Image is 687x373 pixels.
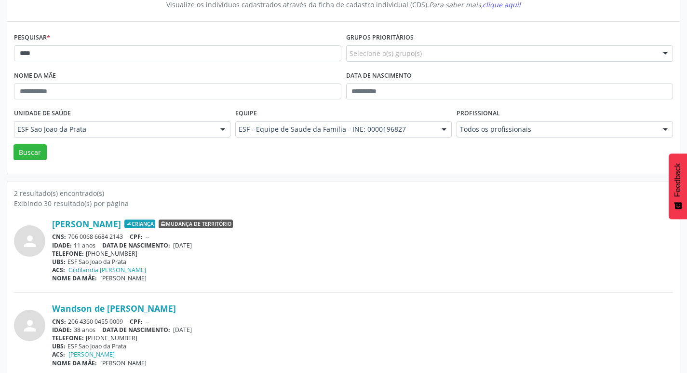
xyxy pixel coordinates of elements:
[100,359,147,367] span: [PERSON_NAME]
[14,188,673,198] div: 2 resultado(s) encontrado(s)
[52,303,176,314] a: Wandson de [PERSON_NAME]
[52,258,66,266] span: UBS:
[235,106,257,121] label: Equipe
[13,144,47,161] button: Buscar
[52,334,673,342] div: [PHONE_NUMBER]
[14,30,50,45] label: Pesquisar
[52,342,66,350] span: UBS:
[146,318,149,326] span: --
[52,266,65,274] span: ACS:
[350,48,422,58] span: Selecione o(s) grupo(s)
[669,153,687,219] button: Feedback - Mostrar pesquisa
[14,198,673,208] div: Exibindo 30 resultado(s) por página
[21,317,39,334] i: person
[159,220,233,228] span: Mudança de território
[173,326,192,334] span: [DATE]
[52,350,65,359] span: ACS:
[52,274,97,282] span: NOME DA MÃE:
[102,241,170,249] span: DATA DE NASCIMENTO:
[17,124,211,134] span: ESF Sao Joao da Prata
[52,241,673,249] div: 11 anos
[52,258,673,266] div: ESF Sao Joao da Prata
[130,233,143,241] span: CPF:
[346,30,414,45] label: Grupos prioritários
[239,124,432,134] span: ESF - Equipe de Saude da Familia - INE: 0000196827
[52,318,66,326] span: CNS:
[674,163,682,197] span: Feedback
[52,233,673,241] div: 706 0068 6684 2143
[173,241,192,249] span: [DATE]
[124,220,155,228] span: Criança
[130,318,143,326] span: CPF:
[52,249,673,258] div: [PHONE_NUMBER]
[102,326,170,334] span: DATA DE NASCIMENTO:
[457,106,500,121] label: Profissional
[52,241,72,249] span: IDADE:
[14,69,56,83] label: Nome da mãe
[52,359,97,367] span: NOME DA MÃE:
[346,69,412,83] label: Data de nascimento
[52,326,72,334] span: IDADE:
[68,266,146,274] a: Gildilandia [PERSON_NAME]
[52,249,84,258] span: TELEFONE:
[14,106,71,121] label: Unidade de saúde
[52,219,121,229] a: [PERSON_NAME]
[460,124,653,134] span: Todos os profissionais
[52,326,673,334] div: 38 anos
[68,350,115,359] a: [PERSON_NAME]
[21,233,39,250] i: person
[100,274,147,282] span: [PERSON_NAME]
[52,318,673,326] div: 206 4360 0455 0009
[52,342,673,350] div: ESF Sao Joao da Prata
[52,334,84,342] span: TELEFONE:
[146,233,149,241] span: --
[52,233,66,241] span: CNS:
